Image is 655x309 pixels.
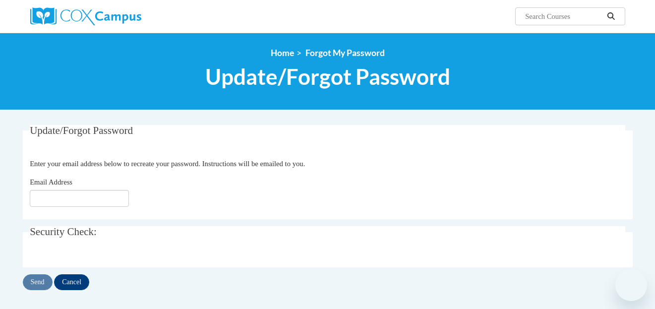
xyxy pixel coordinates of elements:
[30,178,72,186] span: Email Address
[603,10,618,22] button: Search
[30,7,219,25] a: Cox Campus
[54,274,89,290] input: Cancel
[30,190,129,207] input: Email
[524,10,603,22] input: Search Courses
[615,269,647,301] iframe: Button to launch messaging window
[30,7,141,25] img: Cox Campus
[305,48,385,58] span: Forgot My Password
[271,48,294,58] a: Home
[205,63,450,90] span: Update/Forgot Password
[30,124,133,136] span: Update/Forgot Password
[30,160,305,168] span: Enter your email address below to recreate your password. Instructions will be emailed to you.
[30,226,97,238] span: Security Check:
